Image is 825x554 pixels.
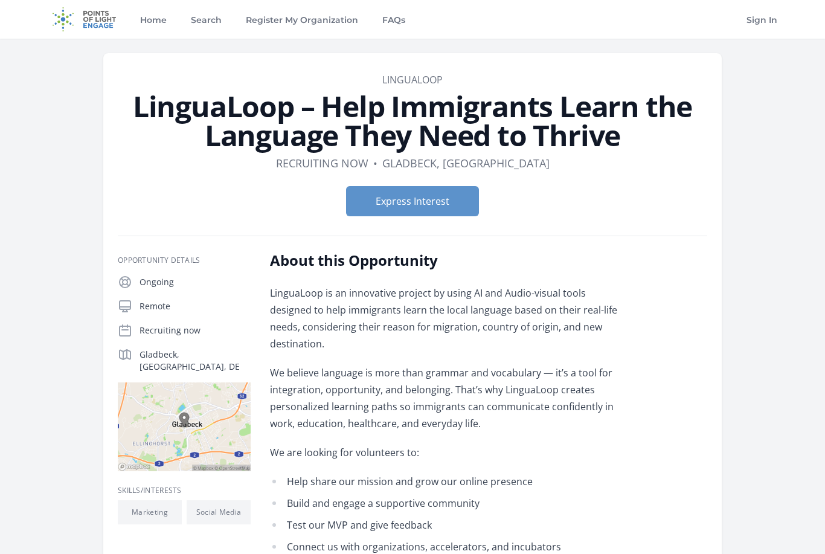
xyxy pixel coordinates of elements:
[140,276,251,288] p: Ongoing
[270,285,623,352] p: LinguaLoop is an innovative project by using AI and Audio-visual tools designed to help immigrant...
[270,473,623,490] li: Help share our mission and grow our online presence
[382,155,550,172] dd: Gladbeck, [GEOGRAPHIC_DATA]
[270,364,623,432] p: We believe language is more than grammar and vocabulary — it’s a tool for integration, opportunit...
[140,300,251,312] p: Remote
[140,349,251,373] p: Gladbeck, [GEOGRAPHIC_DATA], DE
[276,155,368,172] dd: Recruiting now
[270,495,623,512] li: Build and engage a supportive community
[187,500,251,524] li: Social Media
[346,186,479,216] button: Express Interest
[118,500,182,524] li: Marketing
[270,517,623,533] li: Test our MVP and give feedback
[118,486,251,495] h3: Skills/Interests
[118,382,251,471] img: Map
[140,324,251,337] p: Recruiting now
[373,155,377,172] div: •
[270,251,623,270] h2: About this Opportunity
[270,444,623,461] p: We are looking for volunteers to:
[382,73,443,86] a: Lingualoop
[118,92,707,150] h1: LinguaLoop – Help Immigrants Learn the Language They Need to Thrive
[118,256,251,265] h3: Opportunity Details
